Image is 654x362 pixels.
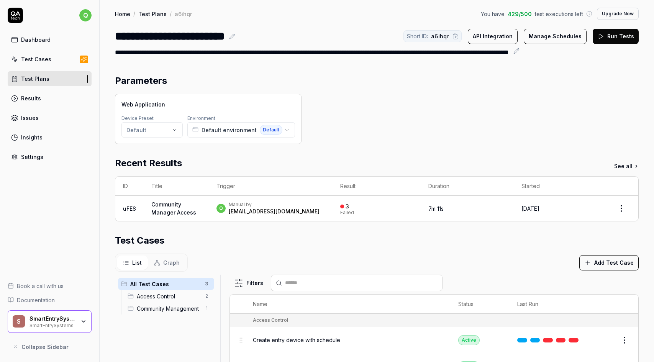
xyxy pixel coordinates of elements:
[125,302,214,314] div: Drag to reorderCommunity Management1
[21,94,41,102] div: Results
[8,52,92,67] a: Test Cases
[202,126,257,134] span: Default environment
[148,256,186,270] button: Graph
[597,8,639,20] button: Upgrade Now
[175,10,192,18] div: a6ihqr
[79,9,92,21] span: q
[115,10,130,18] a: Home
[524,29,587,44] button: Manage Schedules
[115,74,167,88] h2: Parameters
[245,295,451,314] th: Name
[132,259,142,267] span: List
[144,177,209,196] th: Title
[138,10,167,18] a: Test Plans
[202,304,211,313] span: 1
[8,130,92,145] a: Insights
[121,122,183,138] button: Default
[514,177,605,196] th: Started
[614,162,639,170] a: See all
[260,125,282,135] span: Default
[593,29,639,44] button: Run Tests
[30,322,75,328] div: SmartEntrySystems
[229,208,320,215] div: [EMAIL_ADDRESS][DOMAIN_NAME]
[481,10,505,18] span: You have
[535,10,583,18] span: test executions left
[8,149,92,164] a: Settings
[421,177,514,196] th: Duration
[21,114,39,122] div: Issues
[579,255,639,270] button: Add Test Case
[510,295,589,314] th: Last Run
[8,310,92,333] button: SSmartEntrySystemsSmartEntrySystems
[230,327,638,353] tr: Create entry device with scheduleActive
[17,282,64,290] span: Book a call with us
[123,205,136,212] a: uFES
[451,295,510,314] th: Status
[21,55,51,63] div: Test Cases
[407,32,428,40] span: Short ID:
[17,296,55,304] span: Documentation
[21,153,43,161] div: Settings
[21,75,49,83] div: Test Plans
[8,71,92,86] a: Test Plans
[508,10,532,18] span: 429 / 500
[428,205,444,212] time: 7m 11s
[8,282,92,290] a: Book a call with us
[202,292,211,301] span: 2
[130,280,200,288] span: All Test Cases
[8,32,92,47] a: Dashboard
[431,32,449,40] span: a6ihqr
[209,177,333,196] th: Trigger
[187,115,215,121] label: Environment
[521,205,539,212] time: [DATE]
[13,315,25,328] span: S
[30,315,75,322] div: SmartEntrySystems
[216,204,226,213] span: q
[163,259,180,267] span: Graph
[333,177,421,196] th: Result
[115,156,182,170] h2: Recent Results
[137,292,200,300] span: Access Control
[187,122,295,138] button: Default environmentDefault
[151,201,196,216] a: Community Manager Access
[8,339,92,354] button: Collapse Sidebar
[8,110,92,125] a: Issues
[346,203,349,210] div: 3
[229,275,268,291] button: Filters
[8,91,92,106] a: Results
[253,317,288,324] div: Access Control
[133,10,135,18] div: /
[117,256,148,270] button: List
[8,296,92,304] a: Documentation
[458,335,480,345] div: Active
[79,8,92,23] button: q
[21,343,69,351] span: Collapse Sidebar
[21,36,51,44] div: Dashboard
[229,201,320,208] div: Manual by
[126,126,146,134] div: Default
[340,210,354,215] div: Failed
[21,133,43,141] div: Insights
[121,100,165,108] span: Web Application
[170,10,172,18] div: /
[115,234,164,247] h2: Test Cases
[121,115,154,121] label: Device Preset
[468,29,518,44] button: API Integration
[253,336,340,344] span: Create entry device with schedule
[137,305,200,313] span: Community Management
[115,177,144,196] th: ID
[125,290,214,302] div: Drag to reorderAccess Control2
[202,279,211,288] span: 3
